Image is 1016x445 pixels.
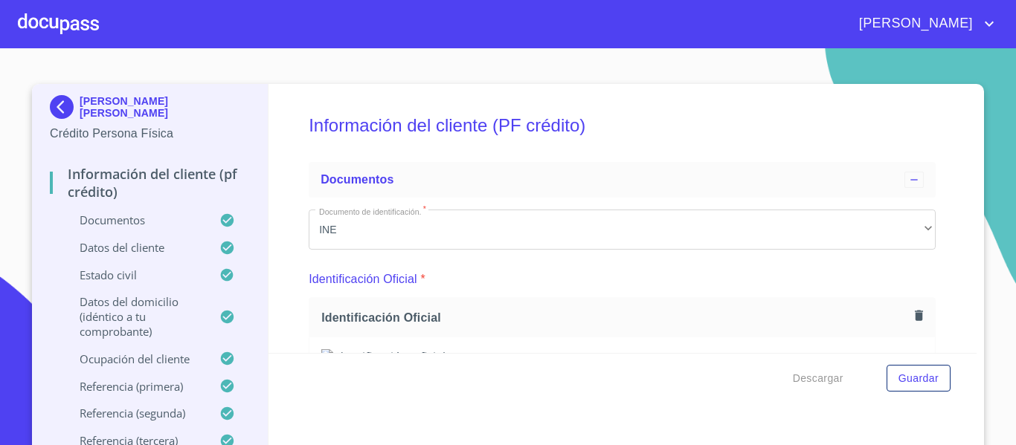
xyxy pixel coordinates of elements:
div: INE [309,209,936,250]
p: Ocupación del Cliente [50,351,219,366]
p: Documentos [50,212,219,227]
p: Referencia (segunda) [50,406,219,420]
div: [PERSON_NAME] [PERSON_NAME] [50,95,250,125]
p: Datos del domicilio (idéntico a tu comprobante) [50,294,219,339]
h5: Información del cliente (PF crédito) [309,95,936,156]
span: [PERSON_NAME] [848,12,980,36]
span: Descargar [793,369,843,388]
span: Documentos [321,173,393,186]
button: Guardar [887,365,951,392]
div: Documentos [309,162,936,198]
p: Crédito Persona Física [50,125,250,143]
button: account of current user [848,12,998,36]
span: Identificación Oficial [321,310,909,325]
button: Descargar [787,365,849,392]
p: [PERSON_NAME] [PERSON_NAME] [80,95,250,119]
p: Información del cliente (PF crédito) [50,165,250,201]
p: Referencia (primera) [50,379,219,394]
p: Identificación Oficial [309,270,417,288]
img: Identificación Oficial [321,349,923,366]
img: Docupass spot blue [50,95,80,119]
p: Estado Civil [50,267,219,282]
p: Datos del cliente [50,240,219,255]
span: Guardar [898,369,939,388]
